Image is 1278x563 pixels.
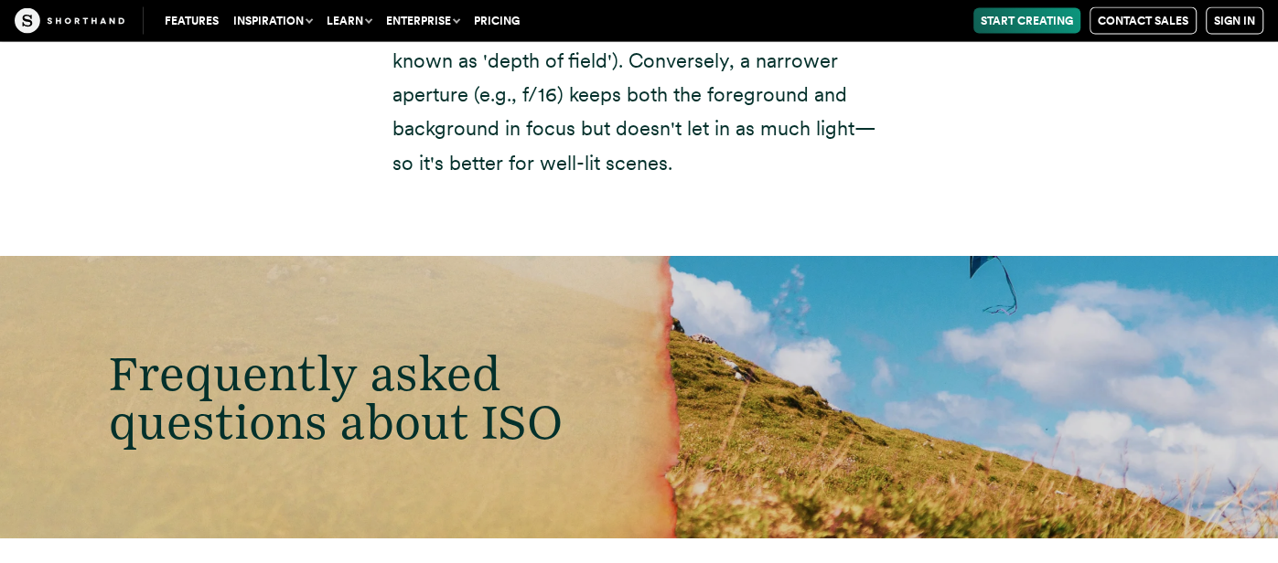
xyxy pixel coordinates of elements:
[379,8,467,34] button: Enterprise
[157,8,226,34] a: Features
[226,8,319,34] button: Inspiration
[1090,7,1197,35] a: Contact Sales
[973,8,1080,34] a: Start Creating
[15,8,124,34] img: The Craft
[319,8,379,34] button: Learn
[467,8,527,34] a: Pricing
[1206,7,1263,35] a: Sign in
[109,344,563,451] span: Frequently asked questions about ISO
